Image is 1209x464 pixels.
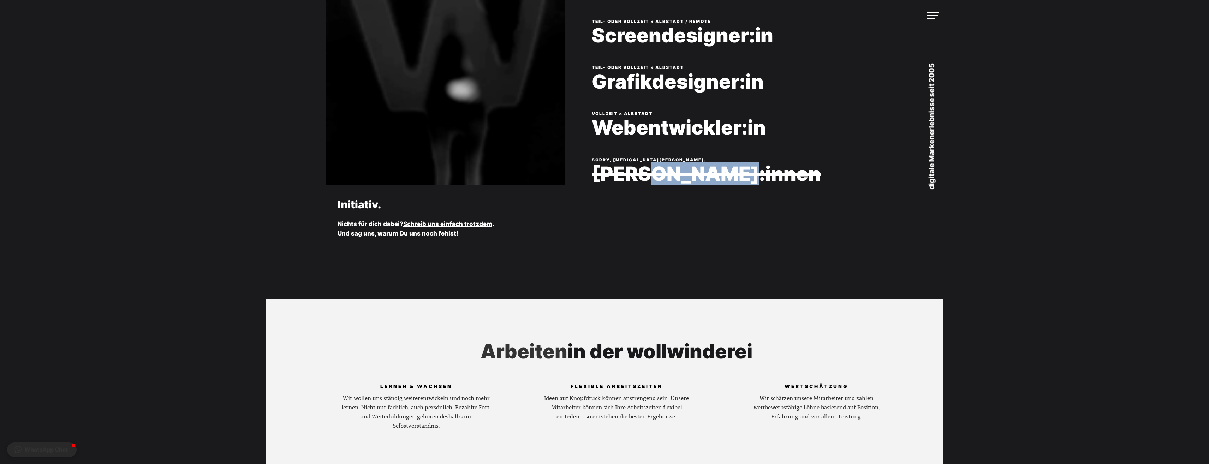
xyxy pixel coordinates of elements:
p: Wir schätzen unsere Mitarbeiter und zahlen wettbewerbsfähige Löhne basierend auf Position, Erfahr... [740,394,893,422]
p: Wir wollen uns ständig weiterentwickeln und noch mehr lernen. Nicht nur fachlich, auch persönlich... [340,394,493,430]
a: Screendesigner:in [592,25,895,46]
a: Webentwickler:in [592,117,895,138]
p: SORRY, [MEDICAL_DATA][PERSON_NAME]. [592,156,895,163]
h5: Lernen & wachsen [340,382,493,394]
a: Grafikdesigner:in [592,71,895,93]
p: Ideen auf Knopfdruck können anstrengend sein. Unsere Mitarbeiter können sich Ihre Arbeitszeiten f... [541,394,693,422]
p: Teil- oder Vollzeit × Albstadt / Remote [592,18,895,25]
h2: Initiativ. [338,199,553,210]
p: Vollzeit × Albstadt [592,110,895,117]
p: Nichts für dich dabei? . Und sag uns, warum Du uns noch fehlst! [338,219,553,238]
h2: in der wollwinderei [316,341,917,362]
em: Arbeiten [481,339,567,363]
p: Teil- oder Vollzeit × Albstadt [592,64,895,71]
button: WhatsApp Chat [7,442,77,457]
h5: Wertschätzung [740,382,893,394]
h5: Flexible Arbeitszeiten [541,382,693,394]
p: digitale Markenerlebnisse seit 2005 [913,40,949,213]
a: Schreib uns einfach trotzdem [403,220,492,227]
